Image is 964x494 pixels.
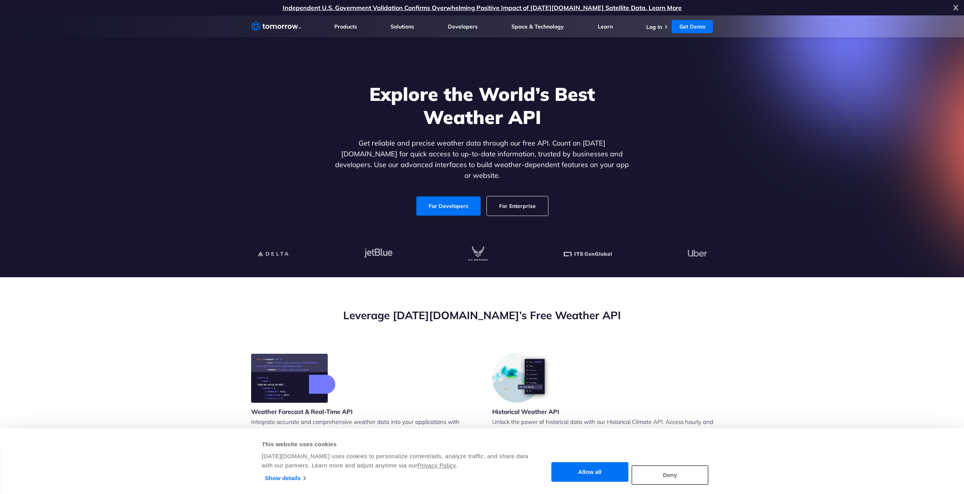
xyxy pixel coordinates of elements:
div: [DATE][DOMAIN_NAME] uses cookies to personalize content/ads, analyze traffic, and share data with... [262,452,530,470]
a: Privacy Policy [417,462,456,469]
h3: Weather Forecast & Real-Time API [251,407,353,416]
div: This website uses cookies [262,440,530,449]
h3: Historical Weather API [492,407,559,416]
a: For Enterprise [487,196,548,216]
h1: Explore the World’s Best Weather API [334,82,631,129]
a: Space & Technology [511,23,564,30]
a: Log In [646,23,662,30]
a: Products [334,23,357,30]
a: Independent U.S. Government Validation Confirms Overwhelming Positive Impact of [DATE][DOMAIN_NAM... [283,4,682,12]
p: Unlock the power of historical data with our Historical Climate API. Access hourly and daily weat... [492,417,713,462]
a: For Developers [416,196,481,216]
p: Get reliable and precise weather data through our free API. Count on [DATE][DOMAIN_NAME] for quic... [334,138,631,181]
a: Learn [598,23,613,30]
h2: Leverage [DATE][DOMAIN_NAME]’s Free Weather API [251,308,713,323]
a: Get Demo [672,20,713,33]
a: Developers [448,23,478,30]
button: Deny [632,465,709,485]
button: Allow all [552,462,629,482]
a: Show details [265,472,305,484]
a: Solutions [391,23,414,30]
a: Home link [251,21,301,32]
p: Integrate accurate and comprehensive weather data into your applications with [DATE][DOMAIN_NAME]... [251,417,472,471]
